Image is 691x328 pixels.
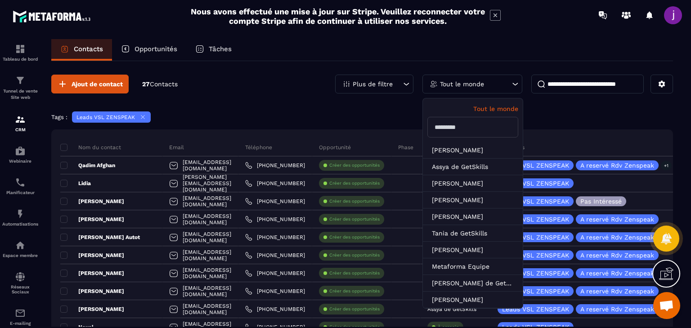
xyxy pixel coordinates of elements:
img: automations [15,208,26,219]
button: Ajout de contact [51,75,129,93]
p: Leads VSL ZENSPEAK [76,114,135,120]
a: [PHONE_NUMBER] [245,270,305,277]
p: A reservé Rdv Zenspeak [580,252,654,258]
p: A reservé Rdv Zenspeak [580,270,654,276]
a: [PHONE_NUMBER] [245,180,305,187]
p: Phase [398,144,413,151]
li: [PERSON_NAME] [423,142,523,159]
p: A reservé Rdv Zenspeak [580,162,654,168]
p: [PERSON_NAME] [60,216,124,223]
p: Leads VSL ZENSPEAK [502,180,569,186]
img: email [15,308,26,319]
p: Leads VSL ZENSPEAK [502,234,569,240]
li: Assya de GetSkills [423,159,523,175]
p: [PERSON_NAME] [60,252,124,259]
span: Ajout de contact [72,80,123,89]
a: automationsautomationsWebinaire [2,139,38,170]
a: Opportunités [112,39,186,61]
p: Leads VSL ZENSPEAK [502,162,569,168]
img: automations [15,146,26,156]
p: Opportunité [319,144,351,151]
li: [PERSON_NAME] [423,192,523,208]
p: Créer des opportunités [329,198,380,204]
p: Espace membre [2,253,38,258]
p: Téléphone [245,144,272,151]
li: [PERSON_NAME] [423,242,523,258]
p: Créer des opportunités [329,162,380,168]
p: Créer des opportunités [329,306,380,312]
p: Lidia [60,180,91,187]
p: Qadim Afghan [60,162,115,169]
p: Nom du contact [60,144,121,151]
p: Créer des opportunités [329,234,380,240]
p: Tout le monde [440,81,484,87]
p: Planificateur [2,190,38,195]
p: +1 [661,161,672,170]
p: CRM [2,127,38,132]
a: [PHONE_NUMBER] [245,234,305,241]
a: automationsautomationsEspace membre [2,233,38,265]
img: formation [15,114,26,125]
a: formationformationCRM [2,107,38,139]
p: Leads VSL ZENSPEAK [502,198,569,204]
p: [PERSON_NAME] [60,306,124,313]
img: formation [15,44,26,54]
p: Pas Intéressé [580,198,622,204]
p: Tunnel de vente Site web [2,88,38,101]
img: automations [15,240,26,251]
a: social-networksocial-networkRéseaux Sociaux [2,265,38,301]
p: Leads VSL ZENSPEAK [502,306,569,312]
p: Créer des opportunités [329,216,380,222]
a: [PHONE_NUMBER] [245,162,305,169]
h2: Nous avons effectué une mise à jour sur Stripe. Veuillez reconnecter votre compte Stripe afin de ... [190,7,485,26]
li: [PERSON_NAME] [423,175,523,192]
img: social-network [15,271,26,282]
p: 27 [142,80,178,89]
p: Leads VSL ZENSPEAK [502,288,569,294]
a: formationformationTableau de bord [2,37,38,68]
p: Leads VSL ZENSPEAK [502,270,569,276]
p: Créer des opportunités [329,270,380,276]
p: A reservé Rdv Zenspeak [580,216,654,222]
p: Créer des opportunités [329,288,380,294]
li: Metaforma Equipe [423,258,523,275]
p: [PERSON_NAME] [60,288,124,295]
img: scheduler [15,177,26,188]
a: Tâches [186,39,241,61]
p: [PERSON_NAME] Autot [60,234,140,241]
a: [PHONE_NUMBER] [245,252,305,259]
li: Tania de GetSkills [423,225,523,242]
p: Plus de filtre [353,81,393,87]
p: Opportunités [135,45,177,53]
a: [PHONE_NUMBER] [245,288,305,295]
a: Contacts [51,39,112,61]
p: Leads VSL ZENSPEAK [502,252,569,258]
p: Tableau de bord [2,57,38,62]
a: schedulerschedulerPlanificateur [2,170,38,202]
p: Email [169,144,184,151]
p: Tags : [51,114,67,120]
p: Tout le monde [427,105,518,112]
a: formationformationTunnel de vente Site web [2,68,38,107]
a: [PHONE_NUMBER] [245,306,305,313]
li: [PERSON_NAME] [423,292,523,308]
p: E-mailing [2,321,38,326]
div: Ouvrir le chat [653,292,680,319]
p: Assya de GetSkills [427,306,476,312]
p: Leads VSL ZENSPEAK [502,216,569,222]
p: Créer des opportunités [329,252,380,258]
p: Tâches [209,45,232,53]
li: [PERSON_NAME] [423,208,523,225]
p: Webinaire [2,159,38,164]
p: Réseaux Sociaux [2,284,38,294]
p: A reservé Rdv Zenspeak [580,234,654,240]
p: Créer des opportunités [329,180,380,186]
p: [PERSON_NAME] [60,270,124,277]
p: Automatisations [2,222,38,226]
li: [PERSON_NAME] de Getskills [423,275,523,292]
span: Contacts [150,80,178,88]
a: automationsautomationsAutomatisations [2,202,38,233]
a: [PHONE_NUMBER] [245,216,305,223]
p: A reservé Rdv Zenspeak [580,288,654,294]
p: A reservé Rdv Zenspeak [580,306,654,312]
